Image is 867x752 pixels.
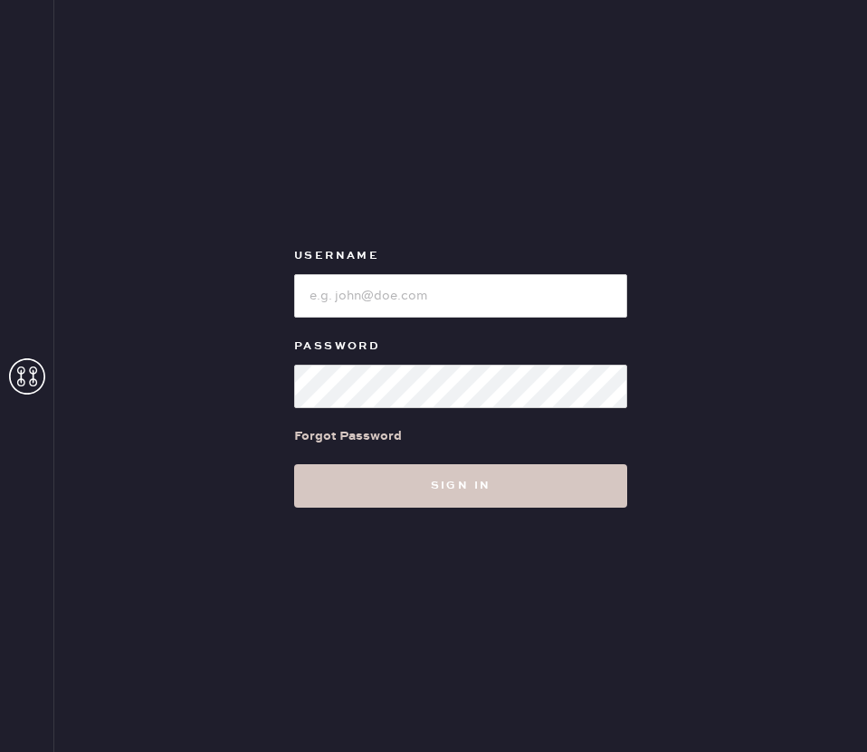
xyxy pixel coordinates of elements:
[294,464,627,508] button: Sign in
[294,274,627,318] input: e.g. john@doe.com
[294,245,627,267] label: Username
[294,426,402,446] div: Forgot Password
[294,408,402,464] a: Forgot Password
[294,336,627,357] label: Password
